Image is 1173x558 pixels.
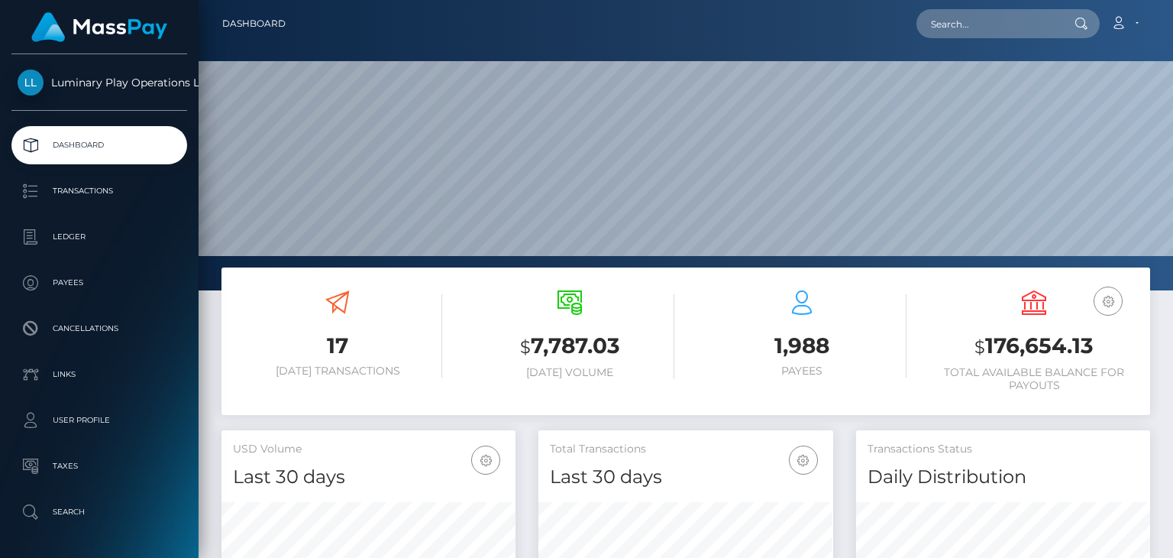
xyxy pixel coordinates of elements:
[11,401,187,440] a: User Profile
[550,464,821,491] h4: Last 30 days
[18,455,181,478] p: Taxes
[11,218,187,256] a: Ledger
[465,366,674,379] h6: [DATE] Volume
[697,365,906,378] h6: Payees
[11,126,187,164] a: Dashboard
[520,336,531,358] small: $
[11,355,187,394] a: Links
[18,409,181,432] p: User Profile
[929,331,1139,362] h3: 176,654.13
[233,331,442,361] h3: 17
[18,317,181,340] p: Cancellations
[18,134,181,157] p: Dashboard
[18,225,181,248] p: Ledger
[18,180,181,203] p: Transactions
[11,76,187,89] span: Luminary Play Operations Limited
[11,264,187,302] a: Payees
[868,442,1139,457] h5: Transactions Status
[18,271,181,294] p: Payees
[11,493,187,531] a: Search
[18,501,181,524] p: Search
[233,365,442,378] h6: [DATE] Transactions
[233,442,504,457] h5: USD Volume
[11,310,187,348] a: Cancellations
[550,442,821,457] h5: Total Transactions
[868,464,1139,491] h4: Daily Distribution
[233,464,504,491] h4: Last 30 days
[916,9,1060,38] input: Search...
[974,336,985,358] small: $
[18,70,44,96] img: Luminary Play Operations Limited
[11,447,187,485] a: Taxes
[31,12,167,42] img: MassPay Logo
[18,363,181,386] p: Links
[697,331,906,361] h3: 1,988
[222,8,286,40] a: Dashboard
[465,331,674,362] h3: 7,787.03
[929,366,1139,392] h6: Total Available Balance for Payouts
[11,172,187,210] a: Transactions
